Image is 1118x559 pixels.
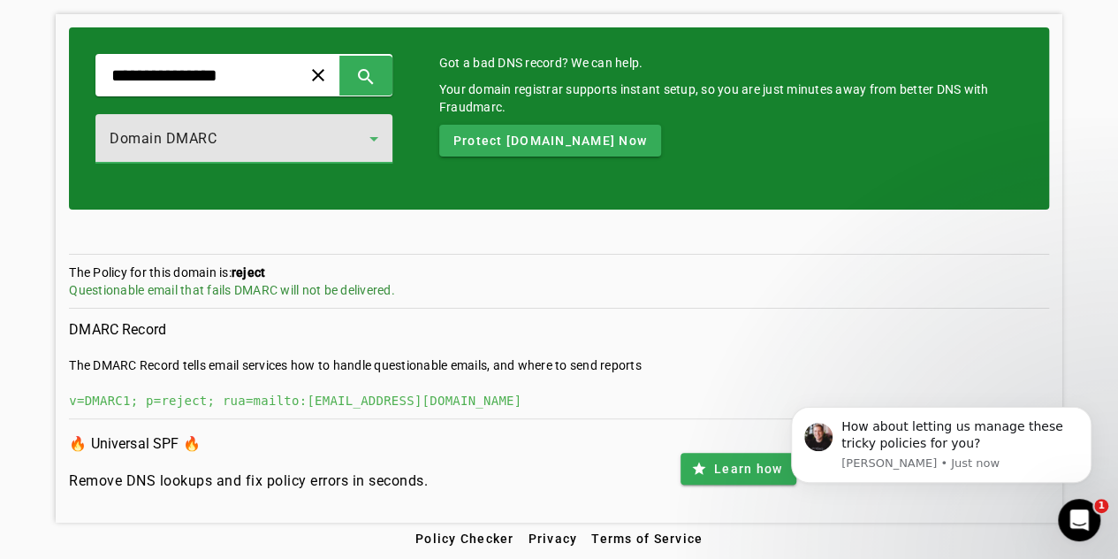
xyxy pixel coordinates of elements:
span: Privacy [528,532,577,546]
iframe: Intercom live chat [1058,499,1100,541]
div: Your domain registrar supports instant setup, so you are just minutes away from better DNS with F... [439,80,1023,116]
span: Terms of Service [591,532,703,546]
span: Protect [DOMAIN_NAME] Now [453,132,647,149]
mat-card-title: Got a bad DNS record? We can help. [439,54,1023,72]
h4: Remove DNS lookups and fix policy errors in seconds. [69,471,428,492]
div: Questionable email that fails DMARC will not be delivered. [69,281,1049,299]
div: v=DMARC1; p=reject; rua=mailto:[EMAIL_ADDRESS][DOMAIN_NAME] [69,392,1049,410]
section: The Policy for this domain is: [69,264,1049,309]
iframe: Intercom notifications message [764,385,1118,550]
span: 1 [1094,499,1108,513]
button: Terms of Service [584,523,710,555]
button: Policy Checker [408,523,521,555]
span: Domain DMARC [110,130,217,147]
button: Learn how [681,453,796,485]
button: Privacy [521,523,584,555]
span: Policy Checker [415,532,514,546]
button: Protect [DOMAIN_NAME] Now [439,125,661,157]
strong: reject [232,265,266,279]
h3: DMARC Record [69,318,1049,342]
h3: 🔥 Universal SPF 🔥 [69,432,428,456]
span: Learn how [714,460,782,478]
div: The DMARC Record tells email services how to handle questionable emails, and where to send reports [69,356,1049,374]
